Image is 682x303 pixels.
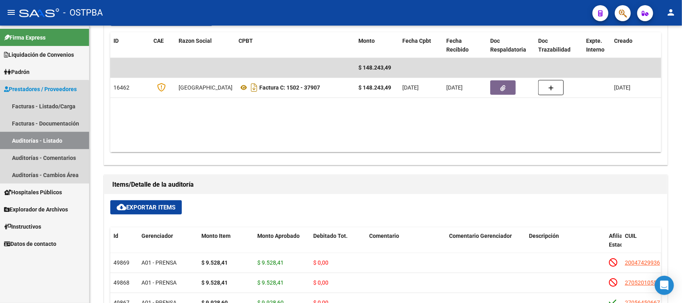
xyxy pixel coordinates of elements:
datatable-header-cell: Afiliado Estado [606,227,622,263]
i: Descargar documento [249,81,259,94]
span: CUIL [625,233,637,239]
h1: Items/Detalle de la auditoría [112,178,659,191]
span: Comentario [369,233,399,239]
span: Gerenciador [141,233,173,239]
span: [DATE] [446,84,463,91]
strong: $ 9.528,41 [201,279,228,286]
div: [GEOGRAPHIC_DATA] [179,83,233,92]
span: $ 148.243,49 [358,64,391,71]
datatable-header-cell: Fecha Cpbt [399,32,443,59]
datatable-header-cell: Razon Social [175,32,235,59]
datatable-header-cell: Creado [611,32,667,59]
datatable-header-cell: Monto Aprobado [254,227,310,263]
span: CPBT [239,38,253,44]
datatable-header-cell: Descripción [526,227,606,263]
button: Exportar Items [110,200,182,215]
span: A01 - PRENSA [141,259,177,266]
datatable-header-cell: Doc Trazabilidad [535,32,583,59]
strong: Factura C: 1502 - 37907 [259,84,320,91]
mat-icon: person [666,8,676,17]
span: Instructivos [4,222,41,231]
span: Padrón [4,68,30,76]
span: Descripción [529,233,559,239]
span: 49868 [113,279,129,286]
span: Expte. Interno [586,38,604,53]
datatable-header-cell: Fecha Recibido [443,32,487,59]
span: 49869 [113,259,129,266]
span: CAE [153,38,164,44]
datatable-header-cell: Gerenciador [138,227,198,263]
datatable-header-cell: CUIL [622,227,666,263]
span: $ 9.528,41 [257,279,284,286]
datatable-header-cell: Comentario Gerenciador [446,227,526,263]
span: ID [113,38,119,44]
datatable-header-cell: CAE [150,32,175,59]
span: Prestadores / Proveedores [4,85,77,94]
datatable-header-cell: CPBT [235,32,355,59]
span: Creado [614,38,632,44]
span: Monto Aprobado [257,233,300,239]
span: Firma Express [4,33,46,42]
mat-icon: cloud_download [117,202,126,212]
mat-icon: menu [6,8,16,17]
span: Fecha Cpbt [402,38,431,44]
span: Explorador de Archivos [4,205,68,214]
span: Comentario Gerenciador [449,233,512,239]
span: [DATE] [614,84,630,91]
datatable-header-cell: Expte. Interno [583,32,611,59]
datatable-header-cell: Comentario [366,227,446,263]
datatable-header-cell: Monto Item [198,227,254,263]
datatable-header-cell: ID [110,32,150,59]
strong: $ 9.528,41 [201,259,228,266]
span: Datos de contacto [4,239,56,248]
span: 16462 [113,84,129,91]
datatable-header-cell: Debitado Tot. [310,227,366,263]
span: Monto Item [201,233,231,239]
span: Exportar Items [117,204,175,211]
span: 20047429936 [625,259,660,266]
span: Doc Trazabilidad [538,38,571,53]
span: [DATE] [402,84,419,91]
strong: $ 148.243,49 [358,84,391,91]
datatable-header-cell: Monto [355,32,399,59]
span: Liquidación de Convenios [4,50,74,59]
span: Hospitales Públicos [4,188,62,197]
span: $ 9.528,41 [257,259,284,266]
datatable-header-cell: Doc Respaldatoria [487,32,535,59]
span: $ 0,00 [313,279,328,286]
span: 27052010557 [625,279,660,286]
span: - OSTPBA [63,4,103,22]
span: Doc Respaldatoria [490,38,526,53]
datatable-header-cell: Id [110,227,138,263]
span: Monto [358,38,375,44]
span: A01 - PRENSA [141,279,177,286]
span: Debitado Tot. [313,233,348,239]
span: Id [113,233,118,239]
div: Open Intercom Messenger [655,276,674,295]
span: Fecha Recibido [446,38,469,53]
span: Afiliado Estado [609,233,629,248]
span: $ 0,00 [313,259,328,266]
span: Razon Social [179,38,212,44]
